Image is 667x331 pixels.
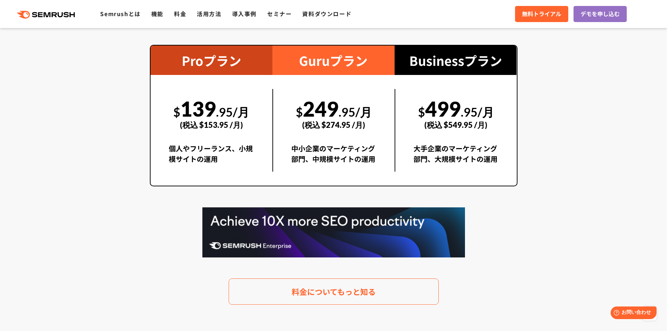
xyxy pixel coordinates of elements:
a: 資料ダウンロード [302,9,352,18]
div: 249 [291,89,376,137]
div: 139 [169,89,255,137]
a: デモを申し込む [574,6,627,22]
span: .95/月 [216,105,249,119]
span: .95/月 [339,105,372,119]
div: (税込 $274.95 /月) [291,112,376,137]
div: 個人やフリーランス、小規模サイトの運用 [169,143,255,172]
div: (税込 $549.95 /月) [414,112,499,137]
iframe: Help widget launcher [605,304,659,323]
span: デモを申し込む [581,9,620,19]
div: 499 [414,89,499,137]
span: $ [418,105,425,119]
div: Proプラン [151,46,273,75]
div: 中小企業のマーケティング部門、中規模サイトの運用 [291,143,376,172]
span: .95/月 [461,105,494,119]
span: $ [173,105,180,119]
a: 無料トライアル [515,6,568,22]
a: 料金 [174,9,186,18]
a: セミナー [267,9,292,18]
span: $ [296,105,303,119]
a: 導入事例 [232,9,257,18]
span: 無料トライアル [522,9,561,19]
div: Guruプラン [272,46,395,75]
div: 大手企業のマーケティング部門、大規模サイトの運用 [414,143,499,172]
a: 活用方法 [197,9,221,18]
a: 機能 [151,9,164,18]
span: 料金についてもっと知る [292,285,376,298]
a: 料金についてもっと知る [229,278,439,305]
a: Semrushとは [100,9,140,18]
div: (税込 $153.95 /月) [169,112,255,137]
div: Businessプラン [395,46,517,75]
